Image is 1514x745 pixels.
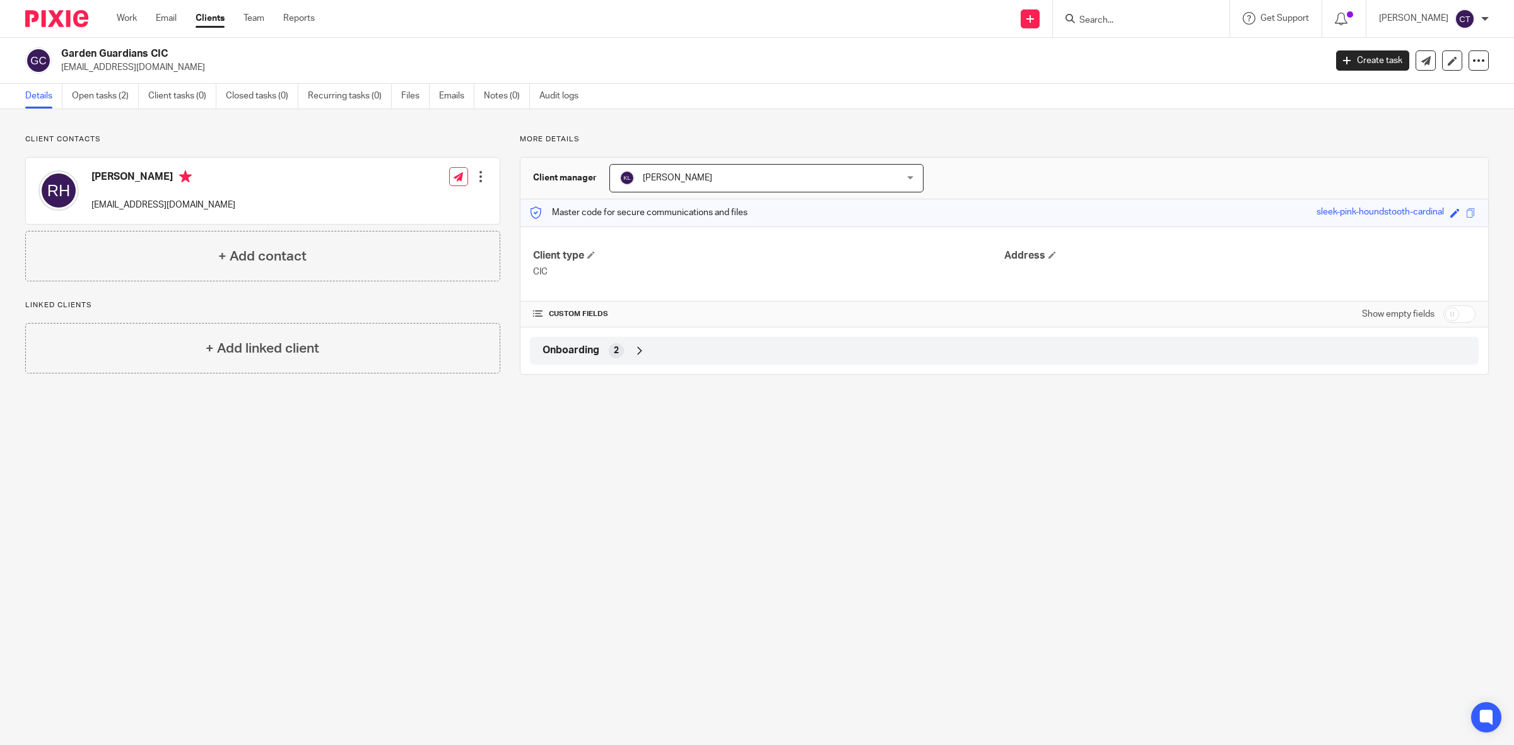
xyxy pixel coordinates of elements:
h4: + Add linked client [206,339,319,358]
p: Linked clients [25,300,500,310]
img: svg%3E [619,170,635,185]
input: Search [1078,15,1192,26]
a: Email [156,12,177,25]
p: More details [520,134,1489,144]
a: Emails [439,84,474,109]
label: Show empty fields [1362,308,1435,320]
div: sleek-pink-houndstooth-cardinal [1317,206,1444,220]
span: Get Support [1260,14,1309,23]
p: CIC [533,266,1004,278]
p: [EMAIL_ADDRESS][DOMAIN_NAME] [61,61,1317,74]
a: Client tasks (0) [148,84,216,109]
p: Client contacts [25,134,500,144]
a: Work [117,12,137,25]
h4: + Add contact [218,247,307,266]
a: Create task [1336,50,1409,71]
p: [EMAIL_ADDRESS][DOMAIN_NAME] [91,199,235,211]
a: Closed tasks (0) [226,84,298,109]
h4: [PERSON_NAME] [91,170,235,186]
a: Clients [196,12,225,25]
a: Notes (0) [484,84,530,109]
a: Files [401,84,430,109]
h3: Client manager [533,172,597,184]
a: Recurring tasks (0) [308,84,392,109]
span: [PERSON_NAME] [643,173,712,182]
p: Master code for secure communications and files [530,206,748,219]
img: svg%3E [25,47,52,74]
a: Reports [283,12,315,25]
h4: CUSTOM FIELDS [533,309,1004,319]
a: Open tasks (2) [72,84,139,109]
span: 2 [614,344,619,357]
h2: Garden Guardians CIC [61,47,1066,61]
img: Pixie [25,10,88,27]
img: svg%3E [1455,9,1475,29]
h4: Client type [533,249,1004,262]
a: Audit logs [539,84,588,109]
a: Details [25,84,62,109]
i: Primary [179,170,192,183]
img: svg%3E [38,170,79,211]
p: [PERSON_NAME] [1379,12,1448,25]
a: Team [244,12,264,25]
h4: Address [1004,249,1476,262]
span: Onboarding [543,344,599,357]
